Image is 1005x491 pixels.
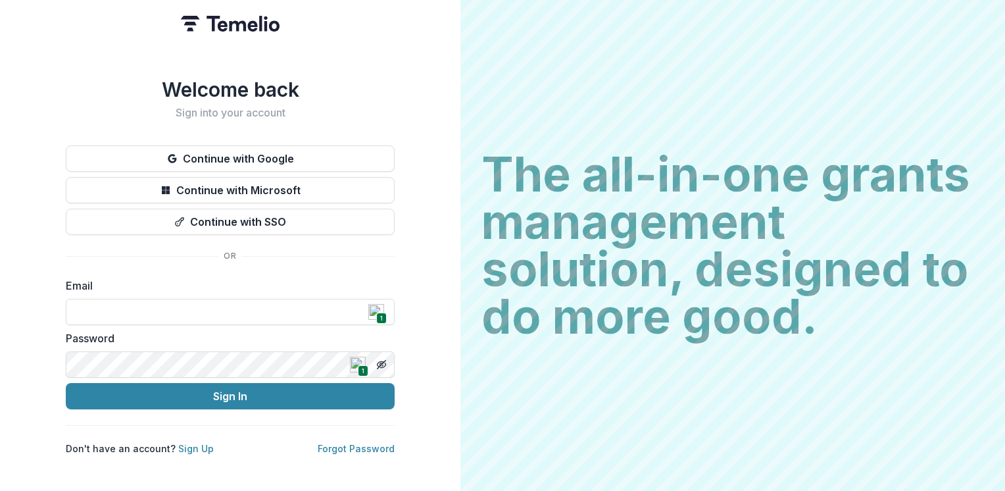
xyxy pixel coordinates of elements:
button: Continue with Microsoft [66,177,395,203]
h2: Sign into your account [66,107,395,119]
a: Forgot Password [318,443,395,454]
p: Don't have an account? [66,442,214,455]
a: Sign Up [178,443,214,454]
h1: Welcome back [66,78,395,101]
button: Sign In [66,383,395,409]
button: Continue with Google [66,145,395,172]
img: npw-badge-icon.svg [350,357,366,373]
img: npw-badge-icon.svg [368,304,384,320]
img: Temelio [181,16,280,32]
button: Toggle password visibility [371,354,392,375]
span: 1 [376,313,386,324]
span: 1 [358,365,368,376]
button: Continue with SSO [66,209,395,235]
label: Password [66,330,387,346]
label: Email [66,278,387,294]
